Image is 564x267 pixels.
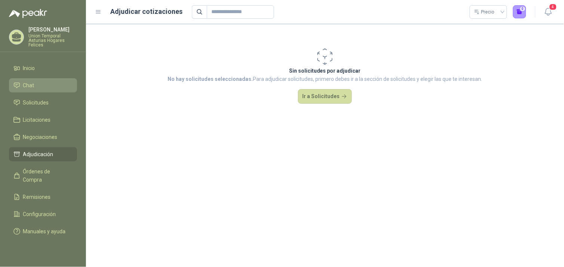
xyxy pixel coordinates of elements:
span: Inicio [23,64,35,72]
span: Adjudicación [23,150,53,158]
strong: No hay solicitudes seleccionadas. [168,76,253,82]
p: Sin solicitudes por adjudicar [168,67,482,75]
span: Órdenes de Compra [23,167,70,184]
a: Órdenes de Compra [9,164,77,187]
a: Remisiones [9,190,77,204]
span: Remisiones [23,193,51,201]
a: Manuales y ayuda [9,224,77,239]
span: Chat [23,81,34,89]
a: Licitaciones [9,113,77,127]
span: Negociaciones [23,133,58,141]
span: 4 [549,3,557,10]
p: Union Temporal Asturias Hogares Felices [28,34,77,47]
a: Configuración [9,207,77,221]
a: Inicio [9,61,77,75]
div: Precio [474,6,496,18]
a: Chat [9,78,77,92]
img: Logo peakr [9,9,47,18]
span: Manuales y ayuda [23,227,66,236]
span: Licitaciones [23,116,51,124]
p: Para adjudicar solicitudes, primero debes ir a la sección de solicitudes y elegir las que te inte... [168,75,482,83]
h1: Adjudicar cotizaciones [111,6,183,17]
button: Ir a Solicitudes [298,89,352,104]
p: [PERSON_NAME] [28,27,77,32]
span: Solicitudes [23,98,49,107]
a: Solicitudes [9,95,77,110]
button: 0 [513,5,527,19]
button: 4 [542,5,555,19]
a: Adjudicación [9,147,77,161]
a: Negociaciones [9,130,77,144]
span: Configuración [23,210,56,218]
